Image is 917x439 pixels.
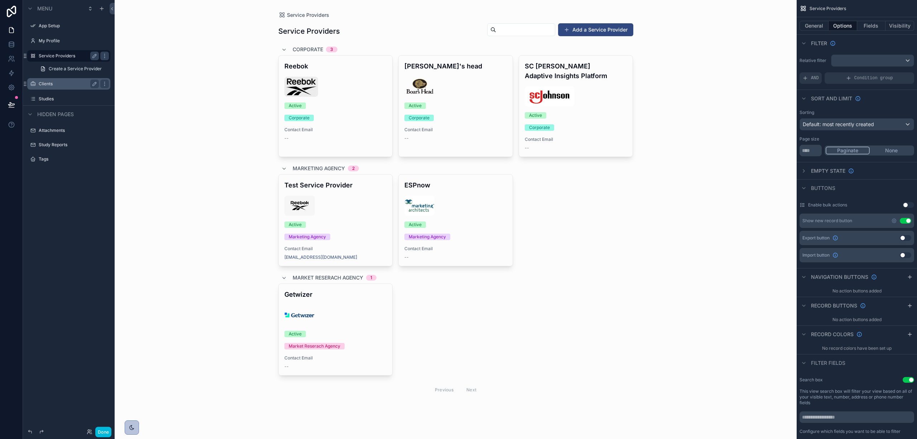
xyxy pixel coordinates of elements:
[36,63,110,75] a: Create a Service Provider
[39,142,106,148] label: Study Reports
[811,75,819,81] span: AND
[802,252,830,258] span: Import button
[37,5,52,12] span: Menu
[854,75,893,81] span: Condition group
[49,66,102,72] span: Create a Service Provider
[39,128,106,133] label: Attachments
[39,53,96,59] label: Service Providers
[803,121,874,127] span: Default: most recently created
[800,388,914,406] label: This view search box will filter your view based on all of your visible text, number, address or ...
[800,136,819,142] label: Page size
[870,147,913,154] button: None
[800,118,914,130] button: Default: most recently created
[857,21,886,31] button: Fields
[811,167,845,175] span: Empty state
[810,6,846,11] span: Service Providers
[811,302,857,309] span: Record buttons
[37,111,74,118] span: Hidden pages
[797,343,917,354] div: No record colors have been set up
[800,377,823,383] label: Search box
[811,185,835,192] span: Buttons
[811,359,845,367] span: Filter fields
[808,202,847,208] label: Enable bulk actions
[811,273,868,281] span: Navigation buttons
[811,331,854,338] span: Record colors
[39,156,106,162] label: Tags
[39,81,96,87] label: Clients
[800,21,829,31] button: General
[39,38,106,44] label: My Profile
[800,110,814,115] label: Sorting
[811,40,827,47] span: Filter
[826,147,870,154] button: Paginate
[800,58,828,63] label: Relative filter
[829,21,857,31] button: Options
[797,314,917,325] div: No action buttons added
[39,96,106,102] label: Studies
[39,23,106,29] label: App Setup
[797,285,917,297] div: No action buttons added
[811,95,852,102] span: Sort And Limit
[885,21,914,31] button: Visibility
[802,235,830,241] span: Export button
[95,427,111,437] button: Done
[802,218,852,224] div: Show new record button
